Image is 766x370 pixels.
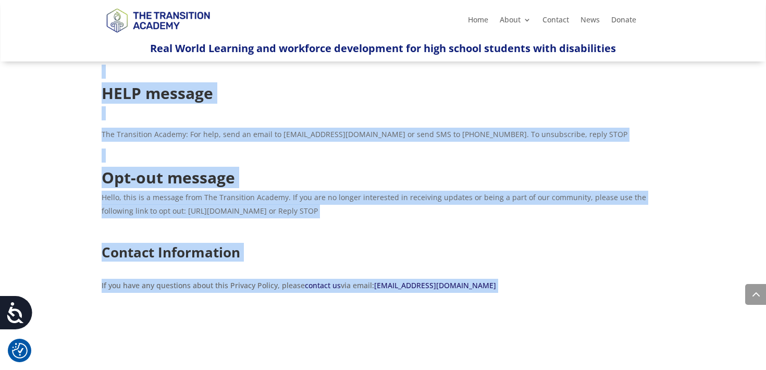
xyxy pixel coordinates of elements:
a: Donate [611,16,636,28]
a: Home [468,16,488,28]
a: News [580,16,600,28]
button: Cookie Settings [12,343,28,359]
b: HELP message [102,82,213,104]
b: Opt-out message [102,167,235,188]
a: contact us [305,280,341,290]
img: Revisit consent button [12,343,28,359]
p: If you have any questions about this Privacy Policy, please via email: [102,279,664,300]
a: [EMAIL_ADDRESS][DOMAIN_NAME] [374,280,496,290]
span: The Transition Academy: For help, send an email to [EMAIL_ADDRESS][DOMAIN_NAME] or send SMS to [P... [102,129,627,139]
a: About [500,16,531,28]
span: Hello, this is a message from The Transition Academy. If you are no longer interested in receivin... [102,192,646,216]
a: Logo-Noticias [102,31,214,41]
img: TTA Brand_TTA Primary Logo_Horizontal_Light BG [102,2,214,39]
a: Contact [542,16,569,28]
strong: Contact Information [102,243,240,262]
span: Real World Learning and workforce development for high school students with disabilities [150,41,616,55]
